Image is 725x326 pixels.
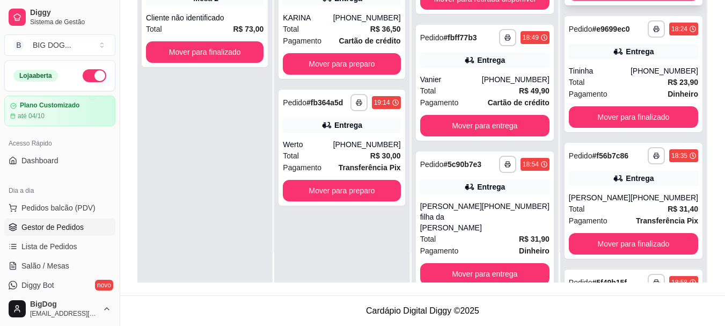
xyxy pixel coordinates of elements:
[83,69,106,82] button: Alterar Status
[523,160,539,169] div: 18:54
[4,4,115,30] a: DiggySistema de Gestão
[283,98,306,107] span: Pedido
[569,88,607,100] span: Pagamento
[283,150,299,162] span: Total
[523,33,539,42] div: 18:49
[333,139,401,150] div: [PHONE_NUMBER]
[668,78,698,86] strong: R$ 23,90
[569,233,698,255] button: Mover para finalizado
[283,139,333,150] div: Werto
[30,300,98,309] span: BigDog
[20,102,79,110] article: Plano Customizado
[374,98,390,107] div: 19:14
[30,8,111,18] span: Diggy
[482,74,550,85] div: [PHONE_NUMBER]
[233,25,264,33] strong: R$ 73,00
[21,280,54,291] span: Diggy Bot
[13,70,58,82] div: Loja aberta
[339,163,401,172] strong: Transferência Pix
[18,112,45,120] article: até 04/10
[4,257,115,274] a: Salão / Mesas
[420,245,459,257] span: Pagamento
[626,173,654,184] div: Entrega
[4,199,115,216] button: Pedidos balcão (PDV)
[146,12,263,23] div: Cliente não identificado
[569,25,592,33] span: Pedido
[420,85,436,97] span: Total
[488,98,550,107] strong: Cartão de crédito
[443,160,481,169] strong: # 5c90b7e3
[626,46,654,57] div: Entrega
[668,205,698,213] strong: R$ 31,40
[671,278,687,287] div: 18:58
[420,74,482,85] div: Vanier
[370,25,401,33] strong: R$ 36,50
[671,25,687,33] div: 18:24
[30,309,98,318] span: [EMAIL_ADDRESS][DOMAIN_NAME]
[569,76,585,88] span: Total
[420,33,444,42] span: Pedido
[420,201,482,233] div: [PERSON_NAME] filha da [PERSON_NAME]
[4,277,115,294] a: Diggy Botnovo
[671,151,687,160] div: 18:35
[4,219,115,236] a: Gestor de Pedidos
[477,55,505,66] div: Entrega
[569,203,585,215] span: Total
[420,97,459,108] span: Pagamento
[4,34,115,56] button: Select a team
[636,216,698,225] strong: Transferência Pix
[334,120,362,131] div: Entrega
[21,241,77,252] span: Lista de Pedidos
[146,23,162,35] span: Total
[120,295,725,326] footer: Cardápio Digital Diggy © 2025
[592,278,627,287] strong: # 5f49b15f
[420,160,444,169] span: Pedido
[283,180,400,201] button: Mover para preparo
[4,96,115,126] a: Plano Customizadoaté 04/10
[283,12,333,23] div: KARINA
[21,260,69,271] span: Salão / Mesas
[569,66,631,76] div: Tininha
[306,98,343,107] strong: # fb364a5d
[569,151,592,160] span: Pedido
[13,40,24,50] span: B
[569,278,592,287] span: Pedido
[283,23,299,35] span: Total
[668,90,698,98] strong: Dinheiro
[4,296,115,322] button: BigDog[EMAIL_ADDRESS][DOMAIN_NAME]
[592,151,628,160] strong: # f56b7c86
[482,201,550,233] div: [PHONE_NUMBER]
[283,35,321,47] span: Pagamento
[477,182,505,192] div: Entrega
[146,41,263,63] button: Mover para finalizado
[33,40,71,50] div: BIG DOG ...
[592,25,629,33] strong: # e9699ec0
[21,222,84,233] span: Gestor de Pedidos
[420,263,550,285] button: Mover para entrega
[443,33,477,42] strong: # fbff77b3
[420,233,436,245] span: Total
[519,86,550,95] strong: R$ 49,90
[339,37,401,45] strong: Cartão de crédito
[569,215,607,227] span: Pagamento
[30,18,111,26] span: Sistema de Gestão
[4,182,115,199] div: Dia a dia
[283,162,321,173] span: Pagamento
[519,235,550,243] strong: R$ 31,90
[370,151,401,160] strong: R$ 30,00
[569,106,698,128] button: Mover para finalizado
[631,66,698,76] div: [PHONE_NUMBER]
[21,202,96,213] span: Pedidos balcão (PDV)
[519,247,550,255] strong: Dinheiro
[333,12,401,23] div: [PHONE_NUMBER]
[21,155,58,166] span: Dashboard
[569,192,631,203] div: [PERSON_NAME]
[283,53,400,75] button: Mover para preparo
[4,238,115,255] a: Lista de Pedidos
[4,152,115,169] a: Dashboard
[4,135,115,152] div: Acesso Rápido
[420,115,550,136] button: Mover para entrega
[631,192,698,203] div: [PHONE_NUMBER]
